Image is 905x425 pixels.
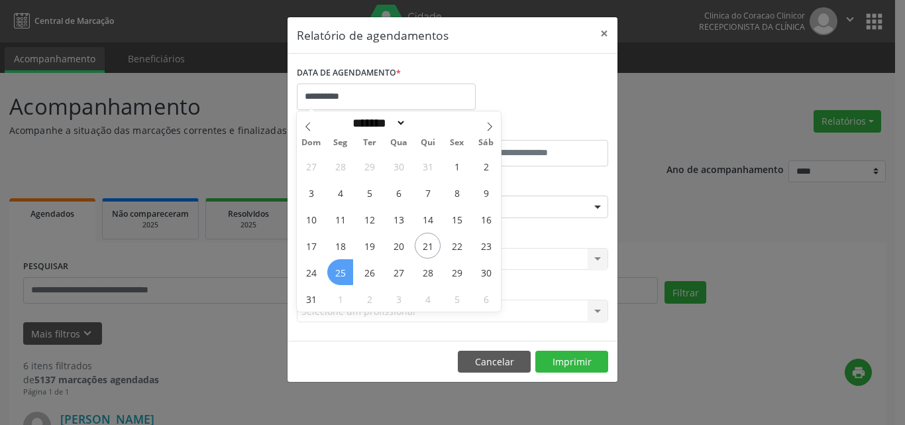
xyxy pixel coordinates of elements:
[297,139,326,147] span: Dom
[443,139,472,147] span: Sex
[406,116,450,130] input: Year
[444,286,470,312] span: Setembro 5, 2025
[327,286,353,312] span: Setembro 1, 2025
[386,206,411,232] span: Agosto 13, 2025
[297,63,401,84] label: DATA DE AGENDAMENTO
[415,180,441,206] span: Agosto 7, 2025
[327,233,353,259] span: Agosto 18, 2025
[298,233,324,259] span: Agosto 17, 2025
[472,139,501,147] span: Sáb
[444,180,470,206] span: Agosto 8, 2025
[327,259,353,285] span: Agosto 25, 2025
[298,206,324,232] span: Agosto 10, 2025
[327,153,353,179] span: Julho 28, 2025
[444,153,470,179] span: Agosto 1, 2025
[413,139,443,147] span: Qui
[298,259,324,285] span: Agosto 24, 2025
[591,17,617,50] button: Close
[386,180,411,206] span: Agosto 6, 2025
[386,233,411,259] span: Agosto 20, 2025
[355,139,384,147] span: Ter
[386,286,411,312] span: Setembro 3, 2025
[356,259,382,285] span: Agosto 26, 2025
[473,206,499,232] span: Agosto 16, 2025
[444,206,470,232] span: Agosto 15, 2025
[415,206,441,232] span: Agosto 14, 2025
[356,206,382,232] span: Agosto 12, 2025
[356,180,382,206] span: Agosto 5, 2025
[473,233,499,259] span: Agosto 23, 2025
[415,233,441,259] span: Agosto 21, 2025
[356,286,382,312] span: Setembro 2, 2025
[327,180,353,206] span: Agosto 4, 2025
[473,153,499,179] span: Agosto 2, 2025
[386,259,411,285] span: Agosto 27, 2025
[415,286,441,312] span: Setembro 4, 2025
[326,139,355,147] span: Seg
[297,27,449,44] h5: Relatório de agendamentos
[444,259,470,285] span: Agosto 29, 2025
[356,153,382,179] span: Julho 29, 2025
[415,259,441,285] span: Agosto 28, 2025
[473,259,499,285] span: Agosto 30, 2025
[535,351,608,373] button: Imprimir
[458,351,531,373] button: Cancelar
[473,286,499,312] span: Setembro 6, 2025
[444,233,470,259] span: Agosto 22, 2025
[298,286,324,312] span: Agosto 31, 2025
[327,206,353,232] span: Agosto 11, 2025
[348,116,406,130] select: Month
[298,153,324,179] span: Julho 27, 2025
[415,153,441,179] span: Julho 31, 2025
[386,153,411,179] span: Julho 30, 2025
[473,180,499,206] span: Agosto 9, 2025
[298,180,324,206] span: Agosto 3, 2025
[356,233,382,259] span: Agosto 19, 2025
[384,139,413,147] span: Qua
[456,119,608,140] label: ATÉ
